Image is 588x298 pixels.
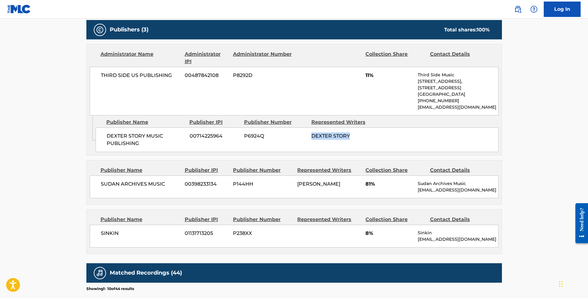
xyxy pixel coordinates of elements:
[365,216,425,223] div: Collection Share
[365,180,413,188] span: 81%
[185,167,228,174] div: Publisher IPI
[297,181,340,187] span: [PERSON_NAME]
[101,50,180,65] div: Administrator Name
[297,216,361,223] div: Represented Writers
[297,167,361,174] div: Represented Writers
[244,119,307,126] div: Publisher Number
[110,26,148,33] h5: Publishers (3)
[571,199,588,248] iframe: Resource Center
[101,167,180,174] div: Publisher Name
[233,72,293,79] span: P8292D
[418,78,498,85] p: [STREET_ADDRESS],
[418,104,498,111] p: [EMAIL_ADDRESS][DOMAIN_NAME]
[107,132,185,147] span: DEXTER STORY MUSIC PUBLISHING
[544,2,581,17] a: Log In
[233,216,293,223] div: Publisher Number
[185,72,228,79] span: 00487842108
[96,26,104,34] img: Publishers
[233,50,293,65] div: Administrator Number
[418,72,498,78] p: Third Side Music
[418,236,498,243] p: [EMAIL_ADDRESS][DOMAIN_NAME]
[530,6,538,13] img: help
[233,180,293,188] span: P144HH
[557,268,588,298] iframe: Chat Widget
[101,230,180,237] span: SINKIN
[7,5,31,14] img: MLC Logo
[233,167,293,174] div: Publisher Number
[430,216,490,223] div: Contact Details
[418,85,498,91] p: [STREET_ADDRESS]
[418,91,498,98] p: [GEOGRAPHIC_DATA]
[185,230,228,237] span: 01131713205
[418,98,498,104] p: [PHONE_NUMBER]
[528,3,540,15] div: Help
[189,119,239,126] div: Publisher IPI
[185,50,228,65] div: Administrator IPI
[430,167,490,174] div: Contact Details
[101,180,180,188] span: SUDAN ARCHIVES MUSIC
[418,187,498,193] p: [EMAIL_ADDRESS][DOMAIN_NAME]
[365,50,425,65] div: Collection Share
[244,132,307,140] span: P6924Q
[96,269,104,277] img: Matched Recordings
[559,275,563,293] div: Drag
[101,72,180,79] span: THIRD SIDE US PUBLISHING
[365,167,425,174] div: Collection Share
[512,3,524,15] a: Public Search
[311,119,374,126] div: Represented Writers
[514,6,522,13] img: search
[444,26,490,34] div: Total shares:
[311,133,350,139] span: DEXTER STORY
[418,180,498,187] p: Sudan Archives Music
[185,216,228,223] div: Publisher IPI
[233,230,293,237] span: P238XX
[190,132,239,140] span: 00714225964
[101,216,180,223] div: Publisher Name
[430,50,490,65] div: Contact Details
[365,230,413,237] span: 8%
[110,269,182,276] h5: Matched Recordings (44)
[106,119,185,126] div: Publisher Name
[365,72,413,79] span: 11%
[86,286,134,292] p: Showing 1 - 10 of 44 results
[418,230,498,236] p: Sinkin
[477,27,490,33] span: 100 %
[185,180,228,188] span: 00398233134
